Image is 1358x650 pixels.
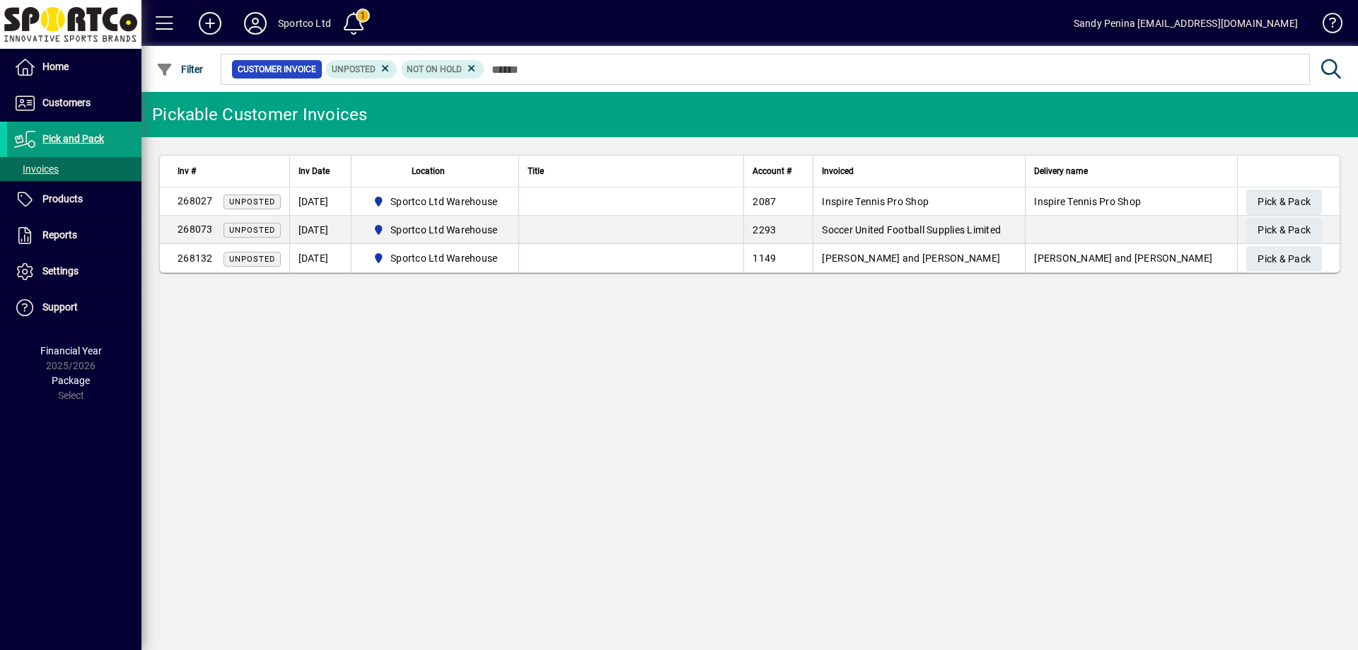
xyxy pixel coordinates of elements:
[14,163,59,175] span: Invoices
[390,251,497,265] span: Sportco Ltd Warehouse
[390,223,497,237] span: Sportco Ltd Warehouse
[289,216,351,244] td: [DATE]
[822,163,1016,179] div: Invoiced
[1074,12,1298,35] div: Sandy Penina [EMAIL_ADDRESS][DOMAIN_NAME]
[332,64,376,74] span: Unposted
[298,163,342,179] div: Inv Date
[1034,196,1141,207] span: Inspire Tennis Pro Shop
[753,163,791,179] span: Account #
[412,163,445,179] span: Location
[7,290,141,325] a: Support
[1258,248,1311,271] span: Pick & Pack
[289,187,351,216] td: [DATE]
[1246,190,1322,215] button: Pick & Pack
[42,229,77,240] span: Reports
[360,163,511,179] div: Location
[1258,190,1311,214] span: Pick & Pack
[238,62,316,76] span: Customer Invoice
[42,265,79,277] span: Settings
[178,163,281,179] div: Inv #
[822,224,1001,236] span: Soccer United Football Supplies Limited
[7,50,141,85] a: Home
[229,255,275,264] span: Unposted
[229,226,275,235] span: Unposted
[289,244,351,272] td: [DATE]
[367,193,504,210] span: Sportco Ltd Warehouse
[42,61,69,72] span: Home
[753,253,776,264] span: 1149
[7,86,141,121] a: Customers
[528,163,735,179] div: Title
[822,163,854,179] span: Invoiced
[278,12,331,35] div: Sportco Ltd
[7,254,141,289] a: Settings
[298,163,330,179] span: Inv Date
[367,250,504,267] span: Sportco Ltd Warehouse
[152,103,368,126] div: Pickable Customer Invoices
[1246,218,1322,243] button: Pick & Pack
[390,195,497,209] span: Sportco Ltd Warehouse
[1034,253,1212,264] span: [PERSON_NAME] and [PERSON_NAME]
[1312,3,1340,49] a: Knowledge Base
[187,11,233,36] button: Add
[156,64,204,75] span: Filter
[42,133,104,144] span: Pick and Pack
[753,163,804,179] div: Account #
[1034,163,1088,179] span: Delivery name
[528,163,544,179] span: Title
[178,253,213,264] span: 268132
[42,193,83,204] span: Products
[52,375,90,386] span: Package
[753,196,776,207] span: 2087
[42,97,91,108] span: Customers
[1034,163,1229,179] div: Delivery name
[229,197,275,207] span: Unposted
[326,60,397,79] mat-chip: Customer Invoice Status: Unposted
[178,224,213,235] span: 268073
[153,57,207,82] button: Filter
[178,163,196,179] span: Inv #
[753,224,776,236] span: 2293
[7,157,141,181] a: Invoices
[822,253,1000,264] span: [PERSON_NAME] and [PERSON_NAME]
[233,11,278,36] button: Profile
[178,195,213,207] span: 268027
[401,60,484,79] mat-chip: Hold Status: Not On Hold
[40,345,102,356] span: Financial Year
[1258,219,1311,242] span: Pick & Pack
[7,218,141,253] a: Reports
[367,221,504,238] span: Sportco Ltd Warehouse
[822,196,929,207] span: Inspire Tennis Pro Shop
[42,301,78,313] span: Support
[7,182,141,217] a: Products
[1246,246,1322,272] button: Pick & Pack
[407,64,462,74] span: Not On Hold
